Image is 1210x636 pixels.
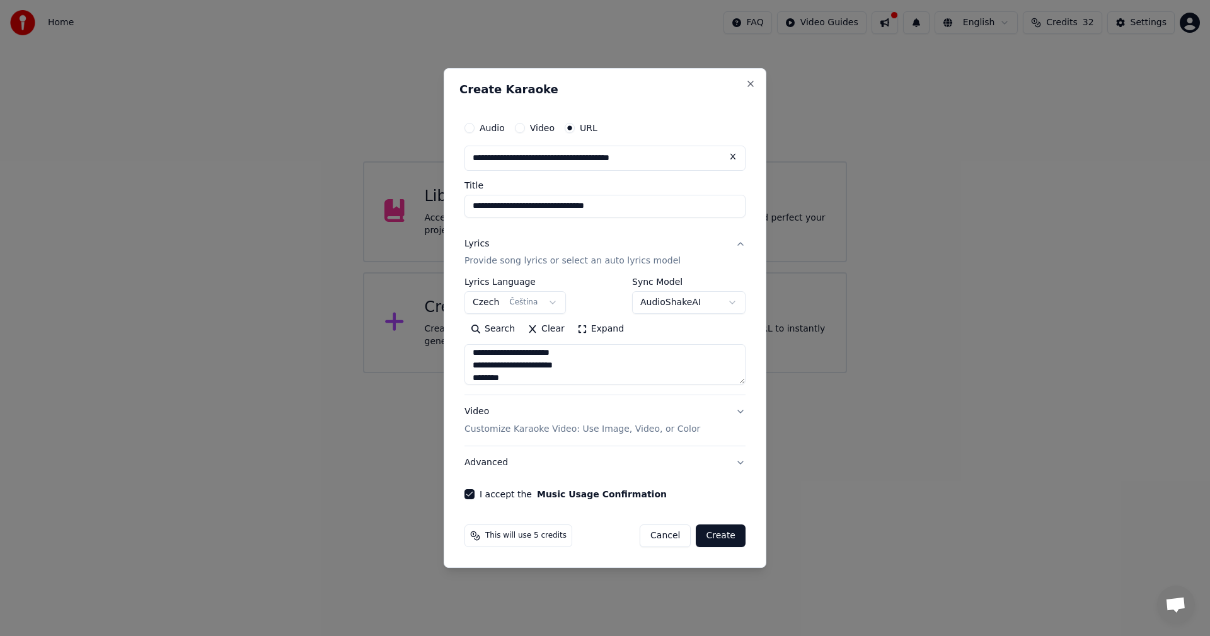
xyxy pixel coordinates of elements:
button: I accept the [537,490,667,499]
div: Lyrics [464,238,489,250]
label: Video [530,124,555,132]
button: Expand [571,320,630,340]
div: LyricsProvide song lyrics or select an auto lyrics model [464,278,746,395]
label: Sync Model [632,278,746,287]
span: This will use 5 credits [485,531,567,541]
button: Search [464,320,521,340]
p: Customize Karaoke Video: Use Image, Video, or Color [464,423,700,436]
button: Clear [521,320,571,340]
button: Advanced [464,446,746,479]
p: Provide song lyrics or select an auto lyrics model [464,255,681,268]
h2: Create Karaoke [459,84,751,95]
button: LyricsProvide song lyrics or select an auto lyrics model [464,228,746,278]
label: URL [580,124,597,132]
button: Create [696,524,746,547]
button: Cancel [640,524,691,547]
label: Audio [480,124,505,132]
label: Lyrics Language [464,278,566,287]
label: I accept the [480,490,667,499]
label: Title [464,181,746,190]
div: Video [464,406,700,436]
button: VideoCustomize Karaoke Video: Use Image, Video, or Color [464,396,746,446]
